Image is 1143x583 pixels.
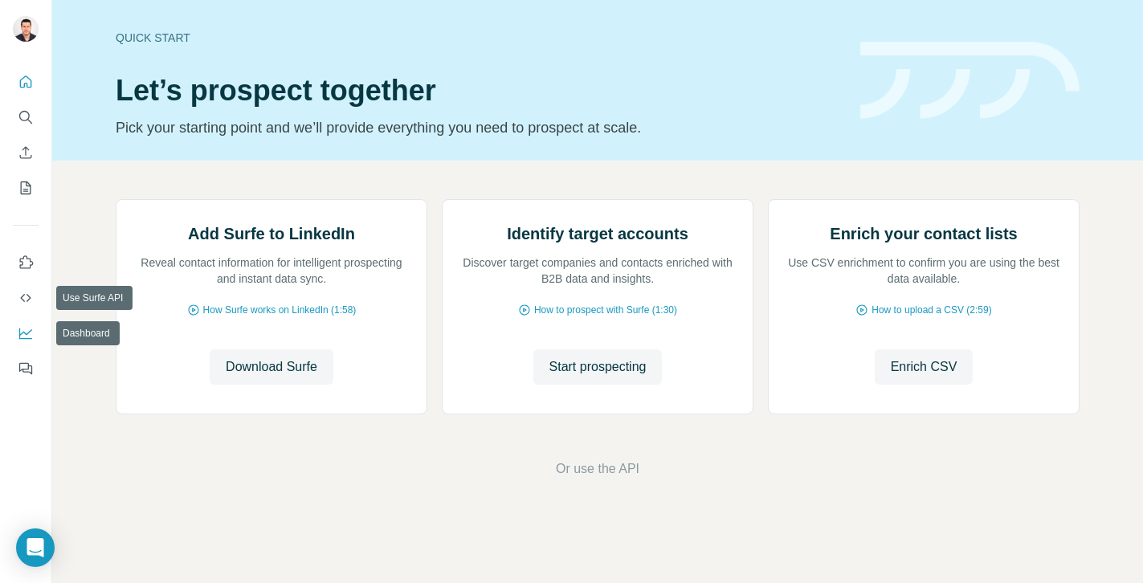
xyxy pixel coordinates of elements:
[534,303,677,317] span: How to prospect with Surfe (1:30)
[203,303,357,317] span: How Surfe works on LinkedIn (1:58)
[116,30,841,46] div: Quick start
[13,248,39,277] button: Use Surfe on LinkedIn
[872,303,991,317] span: How to upload a CSV (2:59)
[210,349,333,385] button: Download Surfe
[533,349,663,385] button: Start prospecting
[549,357,647,377] span: Start prospecting
[226,357,317,377] span: Download Surfe
[13,103,39,132] button: Search
[891,357,957,377] span: Enrich CSV
[459,255,737,287] p: Discover target companies and contacts enriched with B2B data and insights.
[13,283,39,312] button: Use Surfe API
[860,42,1080,120] img: banner
[830,222,1017,245] h2: Enrich your contact lists
[116,116,841,139] p: Pick your starting point and we’ll provide everything you need to prospect at scale.
[133,255,410,287] p: Reveal contact information for intelligent prospecting and instant data sync.
[13,67,39,96] button: Quick start
[116,75,841,107] h1: Let’s prospect together
[13,319,39,348] button: Dashboard
[13,16,39,42] img: Avatar
[875,349,974,385] button: Enrich CSV
[507,222,688,245] h2: Identify target accounts
[13,138,39,167] button: Enrich CSV
[188,222,355,245] h2: Add Surfe to LinkedIn
[785,255,1063,287] p: Use CSV enrichment to confirm you are using the best data available.
[13,354,39,383] button: Feedback
[13,173,39,202] button: My lists
[16,528,55,567] div: Open Intercom Messenger
[556,459,639,479] button: Or use the API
